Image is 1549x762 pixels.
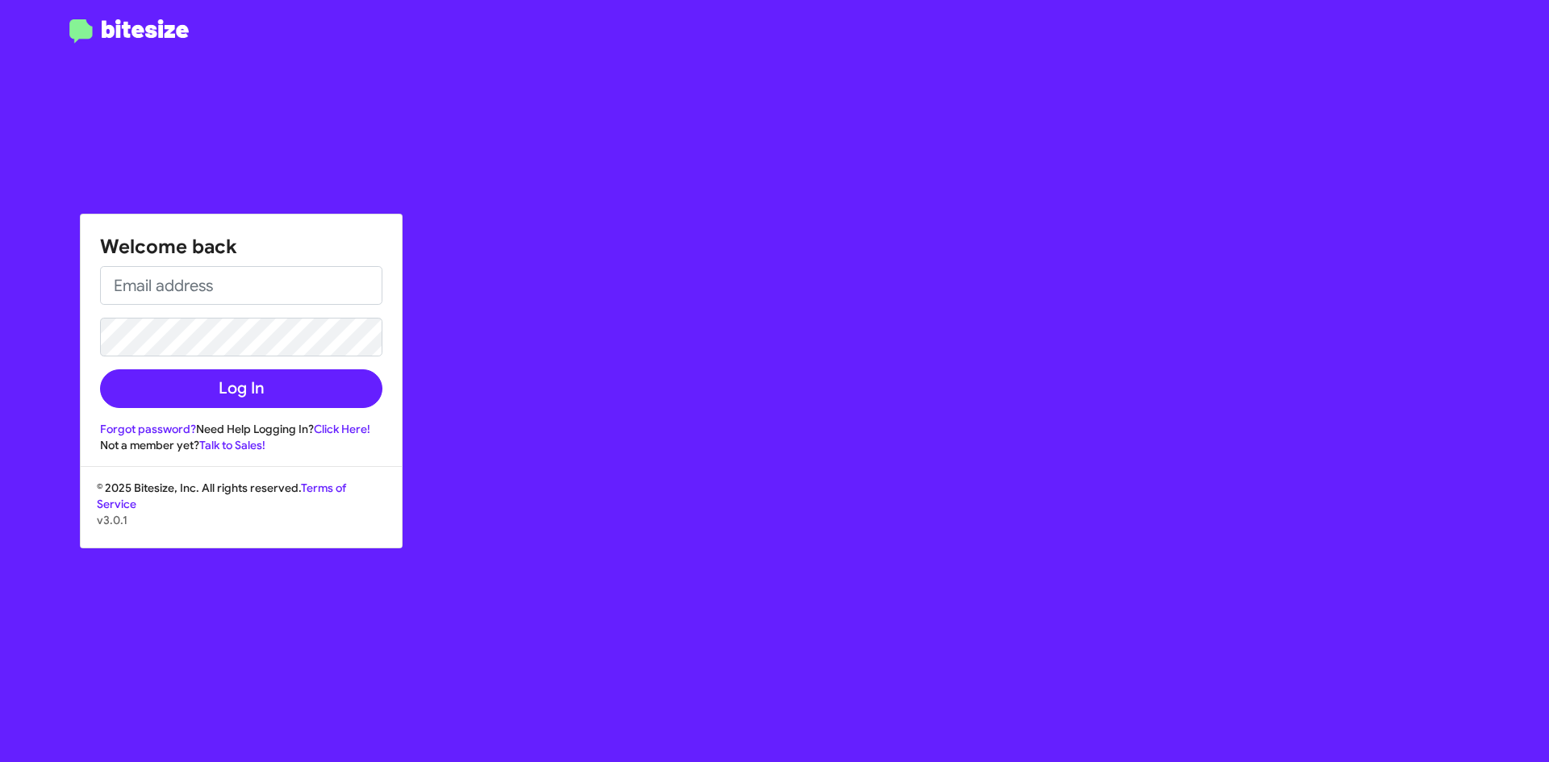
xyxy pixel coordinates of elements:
div: © 2025 Bitesize, Inc. All rights reserved. [81,480,402,548]
div: Need Help Logging In? [100,421,382,437]
input: Email address [100,266,382,305]
button: Log In [100,369,382,408]
a: Talk to Sales! [199,438,265,452]
h1: Welcome back [100,234,382,260]
a: Click Here! [314,422,370,436]
div: Not a member yet? [100,437,382,453]
a: Forgot password? [100,422,196,436]
p: v3.0.1 [97,512,386,528]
